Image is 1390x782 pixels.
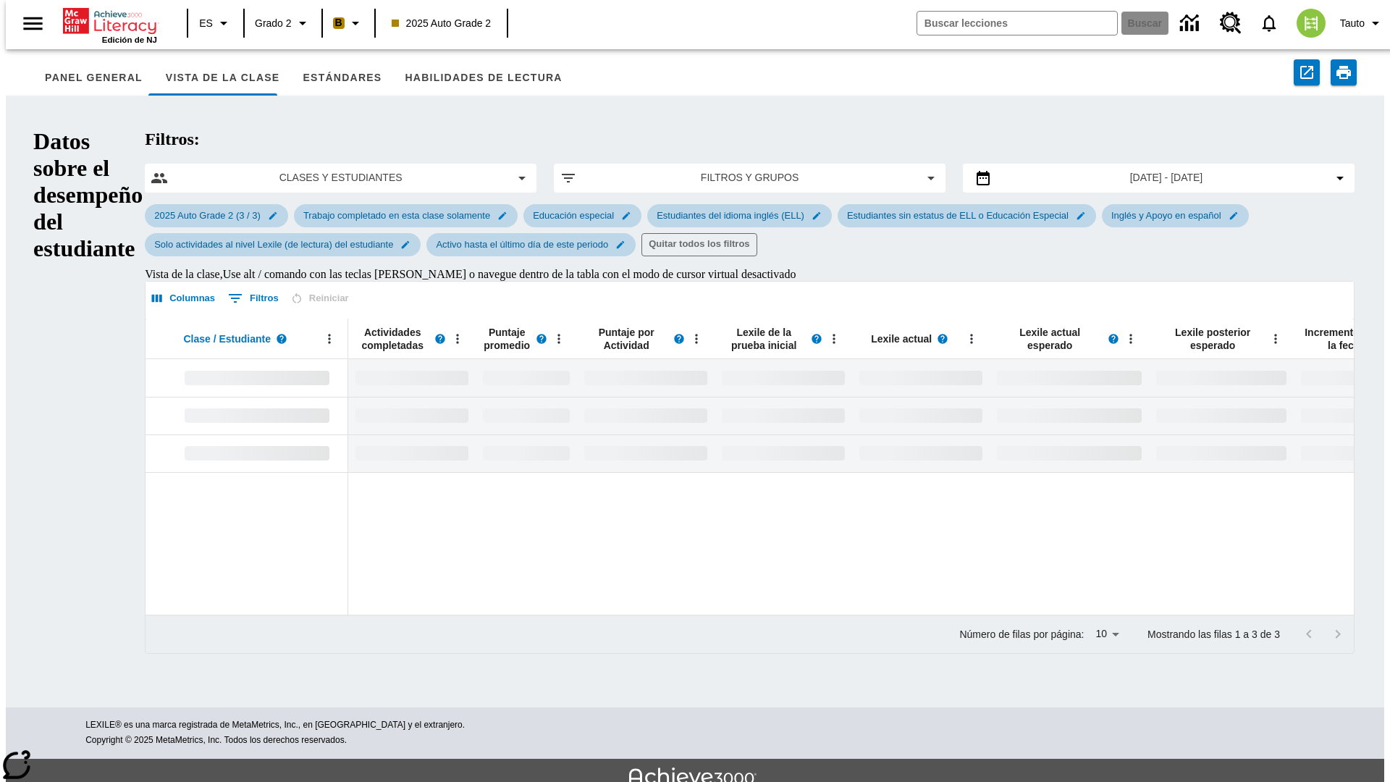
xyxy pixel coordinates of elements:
button: Habilidades de lectura [393,61,573,96]
span: Lexile actual esperado [997,326,1103,352]
span: Clases y estudiantes [180,170,502,185]
button: Estándares [291,61,393,96]
a: Centro de recursos, Se abrirá en una pestaña nueva. [1211,4,1250,43]
p: Número de filas por página: [959,627,1084,642]
span: Activo hasta el último día de este periodo [427,239,617,250]
span: 2025 Auto Grade 2 [392,16,492,31]
span: Estudiantes del idioma inglés (ELL) [648,210,813,221]
span: Educación especial [524,210,623,221]
div: Sin datos, [852,397,990,434]
button: Abrir menú [961,328,982,350]
button: Lea más sobre el Puntaje por actividad [668,328,690,350]
span: Actividades completadas [355,326,429,352]
div: Sin datos, [852,434,990,472]
button: Lenguaje: ES, Selecciona un idioma [193,10,239,36]
div: Editar Seleccionado filtro de Inglés y Apoyo en español elemento de submenú [1102,204,1249,227]
button: Lea más sobre Clase / Estudiante [271,328,292,350]
button: Abrir menú [447,328,468,350]
span: Solo actividades al nivel Lexile (de lectura) del estudiante [146,239,402,250]
span: Estudiantes sin estatus de ELL o Educación Especial [838,210,1077,221]
div: Sin datos, [476,359,577,397]
div: Editar Seleccionado filtro de Activo hasta el último día de este periodo elemento de submenú [426,233,636,256]
div: Editar Seleccionado filtro de Educación especial elemento de submenú [523,204,641,227]
button: Imprimir [1331,59,1357,85]
p: LEXILE® es una marca registrada de MetaMetrics, Inc., en [GEOGRAPHIC_DATA] y el extranjero. [85,718,1305,733]
button: Seleccione las clases y los estudiantes opción del menú [151,169,531,187]
button: Boost El color de la clase es anaranjado claro. Cambiar el color de la clase. [327,10,370,36]
a: Centro de información [1171,4,1211,43]
span: Lexile de la prueba inicial [722,326,806,352]
img: avatar image [1297,9,1326,38]
button: Abrir menú [548,328,570,350]
button: Lea más sobre el Puntaje promedio [531,328,552,350]
span: Puntaje por Actividad [584,326,668,352]
button: Exportar a CSV [1294,59,1320,85]
span: Puntaje promedio [483,326,531,352]
div: Portada [63,5,157,44]
button: Perfil/Configuración [1334,10,1390,36]
h2: Filtros: [145,130,1355,149]
div: Editar Seleccionado filtro de Trabajo completado en esta clase solamente elemento de submenú [294,204,518,227]
div: Sin datos, [476,434,577,472]
div: Editar Seleccionado filtro de Estudiantes del idioma inglés (ELL) elemento de submenú [647,204,832,227]
span: Lexile posterior esperado [1156,326,1269,352]
span: Inglés y Apoyo en español [1103,210,1230,221]
span: ES [199,16,213,31]
button: Lea más sobre el Lexile de la prueba inicial [806,328,827,350]
span: 2025 Auto Grade 2 (3 / 3) [146,210,269,221]
div: Sin datos, [852,359,990,397]
button: Abrir menú [823,328,845,350]
button: Abrir menú [319,328,340,350]
svg: Collapse Date Range Filter [1331,169,1349,187]
input: Buscar campo [917,12,1117,35]
span: Trabajo completado en esta clase solamente [295,210,499,221]
button: Aplicar filtros opción del menú [560,169,940,187]
button: Abrir menú [1120,328,1142,350]
div: Vista de la clase , Use alt / comando con las teclas [PERSON_NAME] o navegue dentro de la tabla c... [145,268,1355,281]
span: Edición de NJ [102,35,157,44]
div: 10 [1090,623,1124,644]
button: Lea más sobre el Lexile actual [932,328,953,350]
button: Lea más sobre Actividades completadas [429,328,451,350]
button: Lea más sobre el Lexile actual esperado [1103,328,1124,350]
button: Vista de la clase [154,61,292,96]
button: Abrir menú [1265,328,1286,350]
div: Editar Seleccionado filtro de Solo actividades al nivel Lexile (de lectura) del estudiante elemen... [145,233,421,256]
span: B [335,14,342,32]
button: Seleccione el intervalo de fechas opción del menú [969,169,1349,187]
button: Abrir menú [686,328,707,350]
div: Sin datos, [348,434,476,472]
button: Grado: Grado 2, Elige un grado [249,10,317,36]
span: Lexile actual [871,332,932,345]
span: Tauto [1340,16,1365,31]
button: Mostrar filtros [224,287,282,310]
span: Copyright © 2025 MetaMetrics, Inc. Todos los derechos reservados. [85,735,347,745]
div: Sin datos, [476,397,577,434]
a: Notificaciones [1250,4,1288,42]
div: Editar Seleccionado filtro de 2025 Auto Grade 2 (3 / 3) elemento de submenú [145,204,288,227]
button: Abrir el menú lateral [12,2,54,45]
div: Sin datos, [348,359,476,397]
span: Grado 2 [255,16,292,31]
p: Mostrando las filas 1 a 3 de 3 [1147,627,1280,642]
button: Panel general [33,61,154,96]
span: [DATE] - [DATE] [1130,170,1203,185]
span: Clase / Estudiante [183,332,271,345]
div: Sin datos, [348,397,476,434]
button: Escoja un nuevo avatar [1288,4,1334,42]
h1: Datos sobre el desempeño del estudiante [33,128,143,674]
button: Seleccionar columnas [148,287,219,310]
span: Filtros y grupos [589,170,911,185]
div: Editar Seleccionado filtro de Estudiantes sin estatus de ELL o Educación Especial elemento de sub... [838,204,1096,227]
